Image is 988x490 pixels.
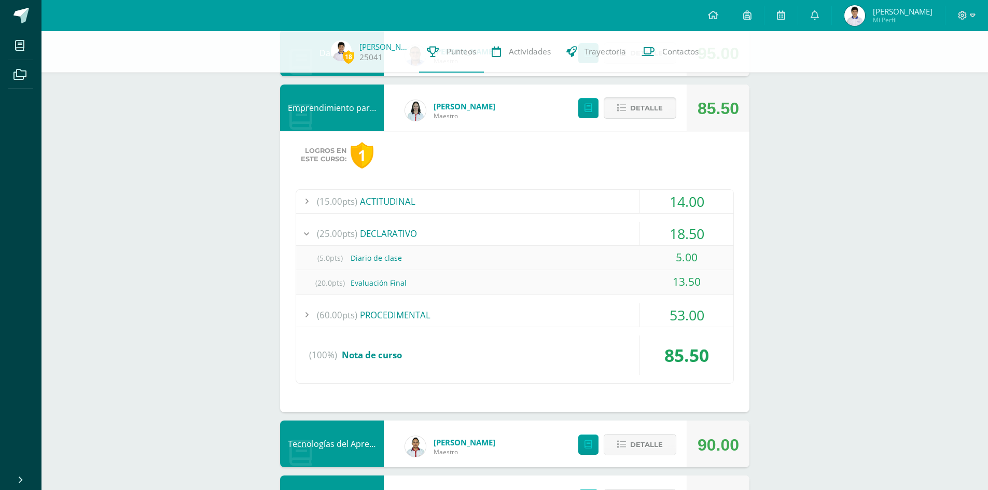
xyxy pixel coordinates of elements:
div: 14.00 [640,190,733,213]
a: [PERSON_NAME] [434,101,495,111]
span: Actividades [509,46,551,57]
span: (25.00pts) [317,222,357,245]
span: (20.0pts) [309,271,351,295]
img: a2a68af206104431f9ff9193871d4f52.png [405,100,426,121]
span: Contactos [662,46,699,57]
a: 25041 [359,52,383,63]
span: Punteos [447,46,476,57]
a: Trayectoria [559,31,634,73]
span: (15.00pts) [317,190,357,213]
div: 53.00 [640,303,733,327]
img: 2c9694ff7bfac5f5943f65b81010a575.png [405,436,426,457]
span: Maestro [434,111,495,120]
a: Punteos [419,31,484,73]
div: 18.50 [640,222,733,245]
img: 074080cf5bc733bfb543c5917e2dee20.png [844,5,865,26]
span: Detalle [630,435,663,454]
div: 13.50 [640,270,733,293]
div: Diario de clase [296,246,733,270]
div: 85.50 [640,335,733,375]
span: Maestro [434,447,495,456]
span: Logros en este curso: [301,147,346,163]
div: PROCEDIMENTAL [296,303,733,327]
span: 18 [343,50,354,63]
img: 074080cf5bc733bfb543c5917e2dee20.png [331,40,352,61]
a: 1 [351,142,379,169]
div: Emprendimiento para la Productividad [280,85,384,131]
span: Detalle [630,99,663,118]
div: 85.50 [698,85,739,132]
div: DECLARATIVO [296,222,733,245]
span: (5.0pts) [309,246,351,270]
span: (100%) [309,335,337,375]
a: Contactos [634,31,706,73]
div: 1 [351,142,373,169]
div: ACTITUDINAL [296,190,733,213]
span: [PERSON_NAME] [873,6,933,17]
a: [PERSON_NAME] [434,437,495,447]
span: Mi Perfil [873,16,933,24]
a: Actividades [484,31,559,73]
button: Detalle [604,97,676,119]
span: (60.00pts) [317,303,357,327]
a: [PERSON_NAME] [359,41,411,52]
div: Tecnologías del Aprendizaje y la Comunicación [280,421,384,467]
div: Evaluación Final [296,271,733,295]
button: Detalle [604,434,676,455]
div: 5.00 [640,246,733,269]
span: Trayectoria [585,46,626,57]
span: Nota de curso [342,349,402,361]
div: 90.00 [698,422,739,468]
